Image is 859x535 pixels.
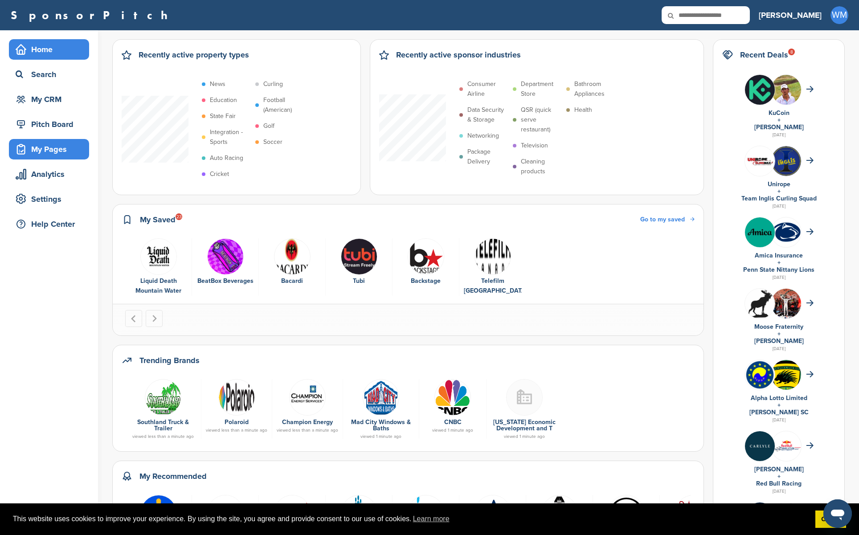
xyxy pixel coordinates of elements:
p: QSR (quick serve restaurant) [521,105,562,135]
div: Analytics [13,166,89,182]
a: My Pages [9,139,89,159]
p: Bathroom Appliances [574,79,615,99]
a: Data Bacardi [263,238,321,286]
a: Buildingmissing [491,379,558,415]
img: Data [408,495,444,531]
p: Education [210,95,237,105]
img: Hjwwegho 400x400 [745,289,775,319]
img: Hwjxykur 400x400 [207,495,244,531]
a: Back Backstage [397,238,454,286]
span: Go to my saved [640,216,685,223]
p: Consumer Airline [467,79,508,99]
a: + [777,330,781,338]
div: viewed less than a minute ago [277,428,338,433]
a: dismiss cookie message [815,510,846,528]
p: Health [574,105,592,115]
div: Home [13,41,89,57]
h2: Recent Deals [740,49,788,61]
img: Eowf0nlc 400x400 [745,431,775,461]
a: Data [206,379,267,415]
img: Engel voelkers logo [541,495,578,531]
div: My Pages [13,141,89,157]
div: [DATE] [722,131,835,139]
a: Moose Fraternity [754,323,803,331]
img: 170px penn state nittany lions logo.svg [771,222,801,243]
a: Penn State Nittany Lions [743,266,814,274]
p: Department Store [521,79,562,99]
img: Data [474,495,511,531]
div: Search [13,66,89,82]
div: Backstage [397,276,454,286]
p: Package Delivery [467,147,508,167]
a: Help Center [9,214,89,234]
img: Buildingmissing [506,379,543,416]
div: 5 of 6 [393,238,459,296]
h2: My Recommended [139,470,207,482]
a: Mad City Windows & Baths [351,418,411,432]
iframe: Button to launch messaging window [823,499,852,528]
div: 4 of 6 [326,238,393,296]
a: Alpha Lotto Limited [751,394,807,402]
div: viewed less than a minute ago [130,434,196,439]
div: [DATE] [722,274,835,282]
div: Settings [13,191,89,207]
a: Screen shot 2022 01 05 at 10.58.13 am Liquid Death Mountain Water [130,238,187,296]
div: 8 [788,49,795,55]
a: SponsorPitch [11,9,173,21]
div: My CRM [13,91,89,107]
a: Unirope [768,180,790,188]
div: [DATE] [722,202,835,210]
div: 2 of 6 [192,238,259,296]
img: M4fipfbl 400x400 [207,238,244,275]
a: Pitch Board [9,114,89,135]
img: Data [218,379,255,416]
p: Networking [467,131,499,141]
a: + [777,401,781,409]
a: Open uri20141112 50798 gsihug [277,379,338,415]
span: This website uses cookies to improve your experience. By using the site, you agree and provide co... [13,512,808,526]
a: Polaroid [225,418,249,426]
img: Mad city logo [363,379,399,416]
a: + [777,116,781,124]
div: Pitch Board [13,116,89,132]
div: Help Center [13,216,89,232]
div: Bacardi [263,276,321,286]
a: KuCoin [769,109,789,117]
span: WM [830,6,848,24]
p: State Fair [210,111,236,121]
div: viewed less than a minute ago [206,428,267,433]
a: [PERSON_NAME] [754,466,804,473]
a: Telefilm canada logo.svg Telefilm [GEOGRAPHIC_DATA] [464,238,522,296]
img: Data [341,495,377,531]
div: BeatBox Beverages [196,276,254,286]
a: My CRM [9,89,89,110]
a: Team Inglis Curling Squad [741,195,817,202]
div: viewed 1 minute ago [424,428,482,433]
a: + [777,259,781,266]
a: CNBC [444,418,462,426]
a: Logo [130,379,196,415]
h2: Recently active property types [139,49,249,61]
p: Auto Racing [210,153,243,163]
a: Mad city logo [348,379,414,415]
div: 1 of 6 [125,238,192,296]
a: Settings [9,189,89,209]
h2: Recently active sponsor industries [396,49,521,61]
a: [PERSON_NAME] [754,337,804,345]
img: Screen shot 2018 02 15 at 11.16.00 am [608,495,645,531]
img: Optltrdl 400x400 [140,495,177,531]
h3: [PERSON_NAME] [759,9,822,21]
img: Open uri20141112 64162 1p6hhgm?1415811497 [771,360,801,396]
p: Cricket [210,169,229,179]
h2: My Saved [140,213,176,226]
div: 23 [176,213,182,220]
a: Amica Insurance [755,252,803,259]
a: [PERSON_NAME] [754,123,804,131]
img: Screen shot 2019 08 06 at 9.37.54 am [341,238,377,275]
button: Next slide [146,310,163,327]
img: Screen shot 2022 01 05 at 10.58.13 am [140,238,177,275]
div: 3 of 6 [259,238,326,296]
img: Iga3kywp 400x400 [771,146,801,176]
img: Phzb2w6l 400x400 [745,360,775,390]
img: Open uri20141112 50798 kdahg [434,379,471,416]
